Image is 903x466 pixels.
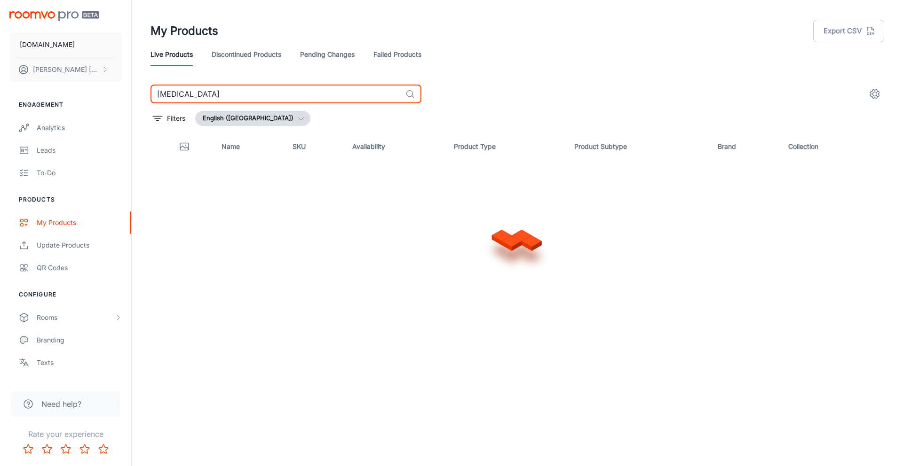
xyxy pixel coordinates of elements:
[37,312,114,323] div: Rooms
[37,123,122,133] div: Analytics
[781,133,884,160] th: Collection
[446,133,567,160] th: Product Type
[373,43,421,66] a: Failed Products
[345,133,446,160] th: Availability
[179,141,190,152] svg: Thumbnail
[214,133,285,160] th: Name
[33,64,99,75] p: [PERSON_NAME] [PERSON_NAME]
[195,111,310,126] button: English ([GEOGRAPHIC_DATA])
[150,23,218,39] h1: My Products
[9,32,122,57] button: [DOMAIN_NAME]
[167,113,185,124] p: Filters
[37,240,122,250] div: Update Products
[37,357,122,368] div: Texts
[567,133,710,160] th: Product Subtype
[41,398,81,410] span: Need help?
[9,57,122,82] button: [PERSON_NAME] [PERSON_NAME]
[94,440,113,458] button: Rate 5 star
[150,111,188,126] button: filter
[813,20,884,42] button: Export CSV
[75,440,94,458] button: Rate 4 star
[9,11,99,21] img: Roomvo PRO Beta
[150,85,402,103] input: Search
[710,133,781,160] th: Brand
[300,43,355,66] a: Pending Changes
[8,428,124,440] p: Rate your experience
[865,85,884,103] button: settings
[19,440,38,458] button: Rate 1 star
[37,217,122,228] div: My Products
[37,263,122,273] div: QR Codes
[20,39,75,50] p: [DOMAIN_NAME]
[212,43,281,66] a: Discontinued Products
[56,440,75,458] button: Rate 3 star
[38,440,56,458] button: Rate 2 star
[285,133,345,160] th: SKU
[37,145,122,155] div: Leads
[150,43,193,66] a: Live Products
[37,335,122,345] div: Branding
[37,168,122,178] div: To-do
